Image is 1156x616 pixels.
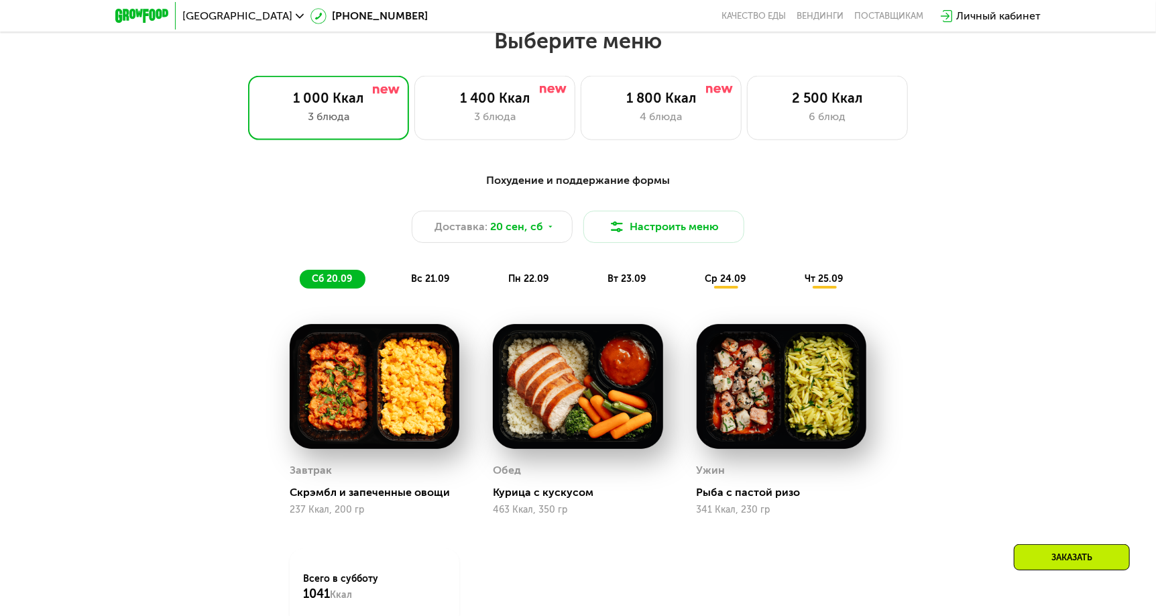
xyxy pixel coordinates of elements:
div: 1 800 Ккал [595,90,728,106]
div: Рыба с пастой ризо [697,486,877,499]
span: вс 21.09 [411,273,449,285]
div: 1 000 Ккал [262,90,395,106]
span: 20 сен, сб [491,219,544,235]
div: Обед [493,460,521,480]
a: Качество еды [721,11,786,21]
div: Личный кабинет [956,8,1041,24]
div: Заказать [1014,544,1130,570]
div: 1 400 Ккал [428,90,561,106]
a: Вендинги [797,11,844,21]
h2: Выберите меню [43,28,1113,54]
span: чт 25.09 [805,273,843,285]
span: вт 23.09 [608,273,646,285]
span: Доставка: [435,219,488,235]
div: поставщикам [854,11,923,21]
span: пн 22.09 [508,273,548,285]
div: Курица с кускусом [493,486,673,499]
div: 237 Ккал, 200 гр [290,505,459,515]
div: 4 блюда [595,109,728,125]
div: 2 500 Ккал [761,90,894,106]
div: 341 Ккал, 230 гр [697,505,866,515]
div: 6 блюд [761,109,894,125]
div: 3 блюда [428,109,561,125]
div: 3 блюда [262,109,395,125]
div: Ужин [697,460,726,480]
div: Всего в субботу [303,572,446,602]
div: Похудение и поддержание формы [181,172,975,189]
div: 463 Ккал, 350 гр [493,505,662,515]
div: Скрэмбл и запеченные овощи [290,486,470,499]
span: ср 24.09 [705,273,746,285]
span: 1041 [303,586,330,601]
span: [GEOGRAPHIC_DATA] [182,11,292,21]
a: [PHONE_NUMBER] [310,8,428,24]
div: Завтрак [290,460,332,480]
span: Ккал [330,589,352,601]
button: Настроить меню [583,211,744,243]
span: сб 20.09 [312,273,352,285]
